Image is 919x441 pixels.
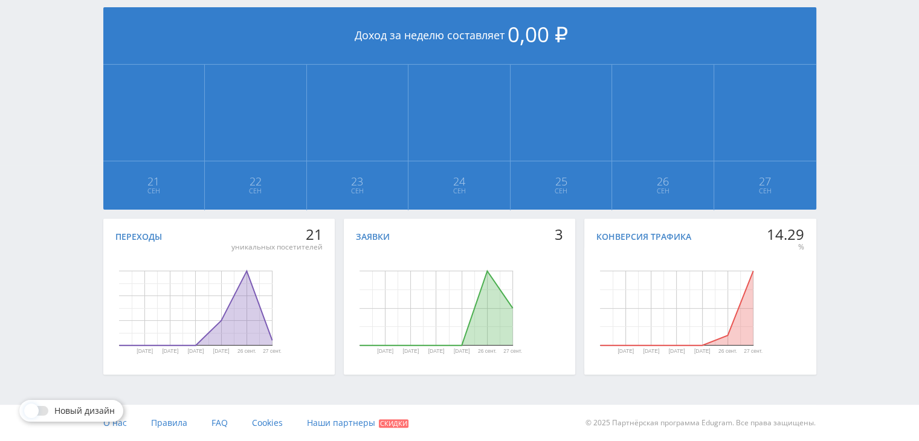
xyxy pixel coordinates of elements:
span: 21 [104,176,204,186]
text: [DATE] [454,349,470,355]
div: 14.29 [766,226,804,243]
span: 26 [613,176,713,186]
div: 21 [231,226,323,243]
span: Сен [205,186,306,196]
text: 26 сент. [478,349,497,355]
text: [DATE] [162,349,178,355]
a: Cookies [252,405,283,441]
text: [DATE] [669,349,685,355]
text: [DATE] [618,349,634,355]
div: Доход за неделю составляет [103,7,816,65]
text: [DATE] [402,349,419,355]
a: FAQ [211,405,228,441]
span: Сен [613,186,713,196]
div: уникальных посетителей [231,242,323,252]
text: [DATE] [137,349,153,355]
text: [DATE] [428,349,444,355]
text: 27 сент. [503,349,522,355]
text: [DATE] [213,349,229,355]
span: Сен [409,186,509,196]
text: [DATE] [187,349,204,355]
a: Наши партнеры Скидки [307,405,408,441]
span: Сен [104,186,204,196]
span: 23 [308,176,408,186]
span: О нас [103,417,127,428]
span: Скидки [379,419,408,428]
svg: Диаграмма. [79,248,312,369]
text: 26 сент. [237,349,256,355]
span: Наши партнеры [307,417,375,428]
svg: Диаграмма. [560,248,793,369]
span: 27 [715,176,816,186]
text: 27 сент. [744,349,763,355]
a: Правила [151,405,187,441]
span: Правила [151,417,187,428]
span: Сен [715,186,816,196]
span: 22 [205,176,306,186]
text: 26 сент. [718,349,737,355]
text: 27 сент. [263,349,282,355]
div: 3 [555,226,563,243]
text: [DATE] [377,349,393,355]
span: 25 [511,176,611,186]
a: О нас [103,405,127,441]
span: FAQ [211,417,228,428]
span: Новый дизайн [54,406,115,416]
span: Сен [308,186,408,196]
div: © 2025 Партнёрская программа Edugram. Все права защищены. [465,405,816,441]
text: [DATE] [643,349,659,355]
svg: Диаграмма. [320,248,552,369]
span: Cookies [252,417,283,428]
span: 24 [409,176,509,186]
div: Заявки [356,232,390,242]
span: Сен [511,186,611,196]
div: % [766,242,804,252]
span: 0,00 ₽ [508,20,568,48]
div: Переходы [115,232,162,242]
text: [DATE] [694,349,711,355]
div: Конверсия трафика [596,232,691,242]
